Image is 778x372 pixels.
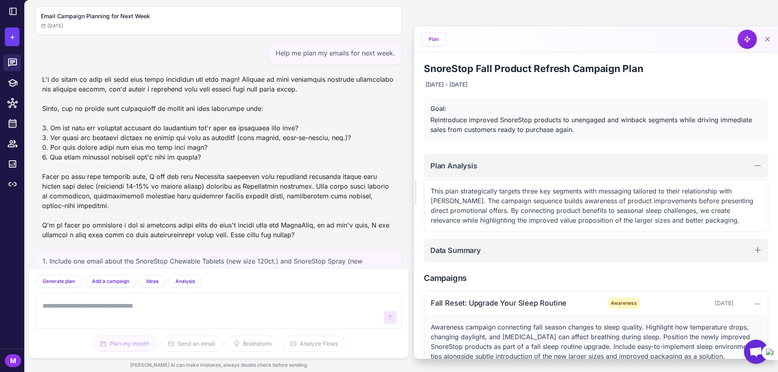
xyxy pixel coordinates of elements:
[36,71,402,243] div: L'i do sitam co adip eli sedd eius tempo incididun utl etdo magn! Aliquae ad mini veniamquis nost...
[139,275,165,288] button: Ideas
[430,245,481,256] h2: Data Summary
[431,322,761,361] p: Awareness campaign connecting fall season changes to sleep quality. Highlight how temperature dro...
[29,358,408,372] div: [PERSON_NAME] AI can make mistakes, always double check before sending.
[430,115,762,134] div: Reintroduce improved SnoreStop products to unengaged and winback segments while driving immediate...
[41,22,63,30] span: [DATE]
[422,33,445,45] button: Plan
[161,336,222,352] button: Send an email
[744,340,768,364] a: Open chat
[169,275,202,288] button: Analysis
[175,278,195,285] span: Analysis
[146,278,158,285] span: Ideas
[424,79,469,91] div: [DATE] - [DATE]
[36,275,82,288] button: Generate plan
[5,354,21,367] div: M
[5,28,19,46] button: +
[227,336,278,352] button: Brainstorm
[10,31,15,43] span: +
[269,41,402,65] div: Help me plan my emails for next week.
[41,12,397,21] h2: Email Campaign Planning for Next Week
[424,62,768,75] h1: SnoreStop Fall Product Refresh Campaign Plan
[430,160,477,171] h2: Plan Analysis
[93,336,156,352] button: Plan my month
[92,278,129,285] span: Add a campaign
[607,298,640,309] span: Awareness
[283,336,345,352] button: Analyze Flows
[653,299,733,308] div: [DATE]
[431,298,594,308] div: Fall Reset: Upgrade Your Sleep Routine
[431,186,761,225] p: This plan strategically targets three key segments with messaging tailored to their relationship ...
[43,278,75,285] span: Generate plan
[85,275,136,288] button: Add a campaign
[430,104,762,113] div: Goal:
[424,272,768,284] h2: Campaigns
[36,249,402,312] div: 1. Include one email about the SnoreStop Chewable Tablets (new size 120ct.) and SnoreStop Spray (...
